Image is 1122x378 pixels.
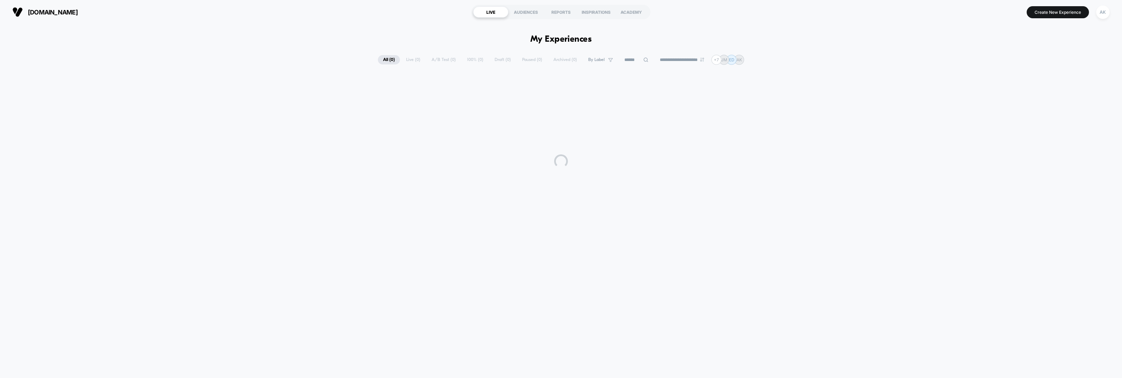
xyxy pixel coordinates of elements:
button: [DOMAIN_NAME] [10,7,80,18]
p: JM [721,57,727,62]
div: AK [1096,6,1110,19]
p: AK [737,57,742,62]
div: INSPIRATIONS [579,7,614,18]
div: AUDIENCES [508,7,543,18]
div: REPORTS [543,7,579,18]
div: + 7 [711,55,721,65]
button: AK [1094,5,1112,19]
button: Create New Experience [1027,6,1089,18]
img: Visually logo [12,7,23,17]
img: end [700,58,704,62]
span: By Label [588,57,605,62]
p: ED [729,57,734,62]
div: ACADEMY [614,7,649,18]
span: [DOMAIN_NAME] [28,9,78,16]
h1: My Experiences [530,34,592,44]
div: LIVE [473,7,508,18]
span: All ( 0 ) [378,55,400,64]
